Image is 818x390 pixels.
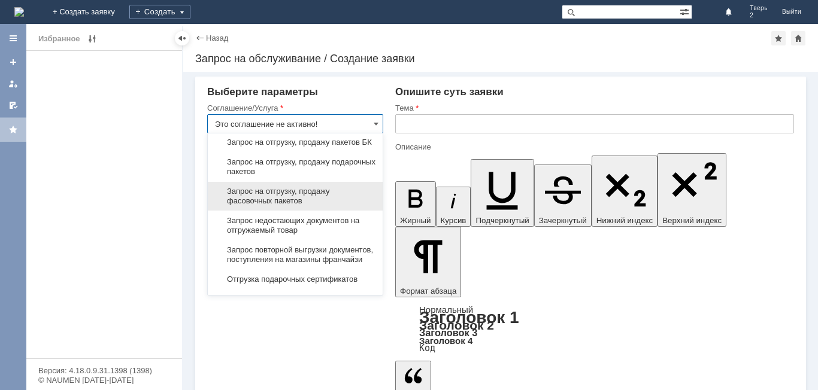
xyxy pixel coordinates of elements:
span: Выберите параметры [207,86,318,97]
span: Запрос повторной выгрузки документов, поступления на магазины франчайзи [215,245,375,264]
a: Заголовок 4 [419,336,472,346]
a: Перейти на домашнюю страницу [14,7,24,17]
span: Жирный [400,216,431,225]
div: Скрыть меню [175,31,189,45]
a: Код [419,343,435,354]
button: Курсив [436,187,471,227]
div: Добавить в избранное [771,31,786,45]
button: Формат абзаца [395,227,461,297]
a: Заголовок 2 [419,318,494,332]
span: Запрос на отгрузку, продажу пакетов БК [215,138,375,147]
button: Зачеркнутый [534,164,592,227]
div: Запрос на обслуживание / Создание заявки [195,53,806,65]
a: Назад [206,33,228,42]
a: Мои согласования [4,96,23,115]
button: Верхний индекс [658,153,726,227]
div: Формат абзаца [395,306,794,352]
span: Расширенный поиск [680,5,692,17]
span: Запрос на отгрузку, продажу фасовочных пакетов [215,187,375,206]
span: Верхний индекс [662,216,722,225]
img: logo [14,7,24,17]
span: Тверь [750,5,768,12]
div: Версия: 4.18.0.9.31.1398 (1398) [38,367,170,374]
span: Формат абзаца [400,287,456,295]
span: Подчеркнутый [475,216,529,225]
button: Жирный [395,181,436,227]
span: Нижний индекс [596,216,653,225]
span: Зачеркнутый [539,216,587,225]
div: Сделать домашней страницей [791,31,805,45]
span: Курсив [441,216,466,225]
a: Нормальный [419,304,473,315]
span: Редактирование избранного [85,32,99,46]
div: © NAUMEN [DATE]-[DATE] [38,376,170,384]
div: Описание [395,143,792,151]
span: Запрос недостающих документов на отгружаемый товар [215,216,375,235]
span: Запрос на отгрузку, продажу подарочных пакетов [215,157,375,176]
span: Перемещение дисконтных карт [215,294,375,304]
span: 2 [750,12,768,19]
span: Отгрузка подарочных сертификатов [215,275,375,284]
a: Заголовок 3 [419,327,477,338]
div: Создать [129,5,190,19]
div: Избранное [38,32,80,46]
a: Создать заявку [4,53,23,72]
div: Тема [395,104,792,112]
span: Опишите суть заявки [395,86,504,97]
button: Подчеркнутый [471,159,534,227]
a: Заголовок 1 [419,308,519,327]
a: Мои заявки [4,74,23,93]
button: Нижний индекс [592,156,658,227]
div: Соглашение/Услуга [207,104,381,112]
